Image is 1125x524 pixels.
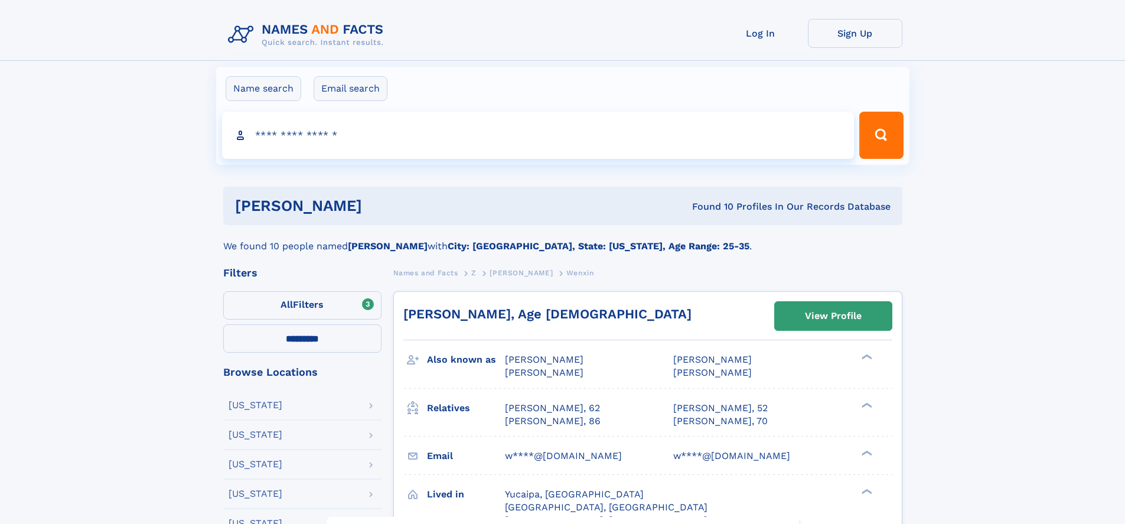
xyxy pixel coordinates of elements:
[505,502,707,513] span: [GEOGRAPHIC_DATA], [GEOGRAPHIC_DATA]
[427,446,505,466] h3: Email
[859,487,873,495] div: ❯
[223,225,902,253] div: We found 10 people named with .
[808,19,902,48] a: Sign Up
[281,299,293,310] span: All
[427,484,505,505] h3: Lived in
[348,240,428,252] b: [PERSON_NAME]
[314,76,387,101] label: Email search
[223,367,381,377] div: Browse Locations
[427,398,505,418] h3: Relatives
[229,489,282,499] div: [US_STATE]
[471,269,477,277] span: Z
[566,269,594,277] span: Wenxin
[471,265,477,280] a: Z
[505,367,583,378] span: [PERSON_NAME]
[403,307,692,321] a: [PERSON_NAME], Age [DEMOGRAPHIC_DATA]
[673,415,768,428] a: [PERSON_NAME], 70
[775,302,892,330] a: View Profile
[859,112,903,159] button: Search Button
[859,353,873,361] div: ❯
[427,350,505,370] h3: Also known as
[505,354,583,365] span: [PERSON_NAME]
[505,415,601,428] a: [PERSON_NAME], 86
[859,401,873,409] div: ❯
[527,200,891,213] div: Found 10 Profiles In Our Records Database
[805,302,862,330] div: View Profile
[223,291,381,320] label: Filters
[673,402,768,415] a: [PERSON_NAME], 52
[673,367,752,378] span: [PERSON_NAME]
[673,354,752,365] span: [PERSON_NAME]
[235,198,527,213] h1: [PERSON_NAME]
[448,240,749,252] b: City: [GEOGRAPHIC_DATA], State: [US_STATE], Age Range: 25-35
[505,402,600,415] a: [PERSON_NAME], 62
[490,269,553,277] span: [PERSON_NAME]
[223,268,381,278] div: Filters
[229,430,282,440] div: [US_STATE]
[226,76,301,101] label: Name search
[229,460,282,469] div: [US_STATE]
[713,19,808,48] a: Log In
[393,265,458,280] a: Names and Facts
[859,449,873,457] div: ❯
[229,401,282,410] div: [US_STATE]
[222,112,855,159] input: search input
[223,19,393,51] img: Logo Names and Facts
[490,265,553,280] a: [PERSON_NAME]
[505,489,644,500] span: Yucaipa, [GEOGRAPHIC_DATA]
